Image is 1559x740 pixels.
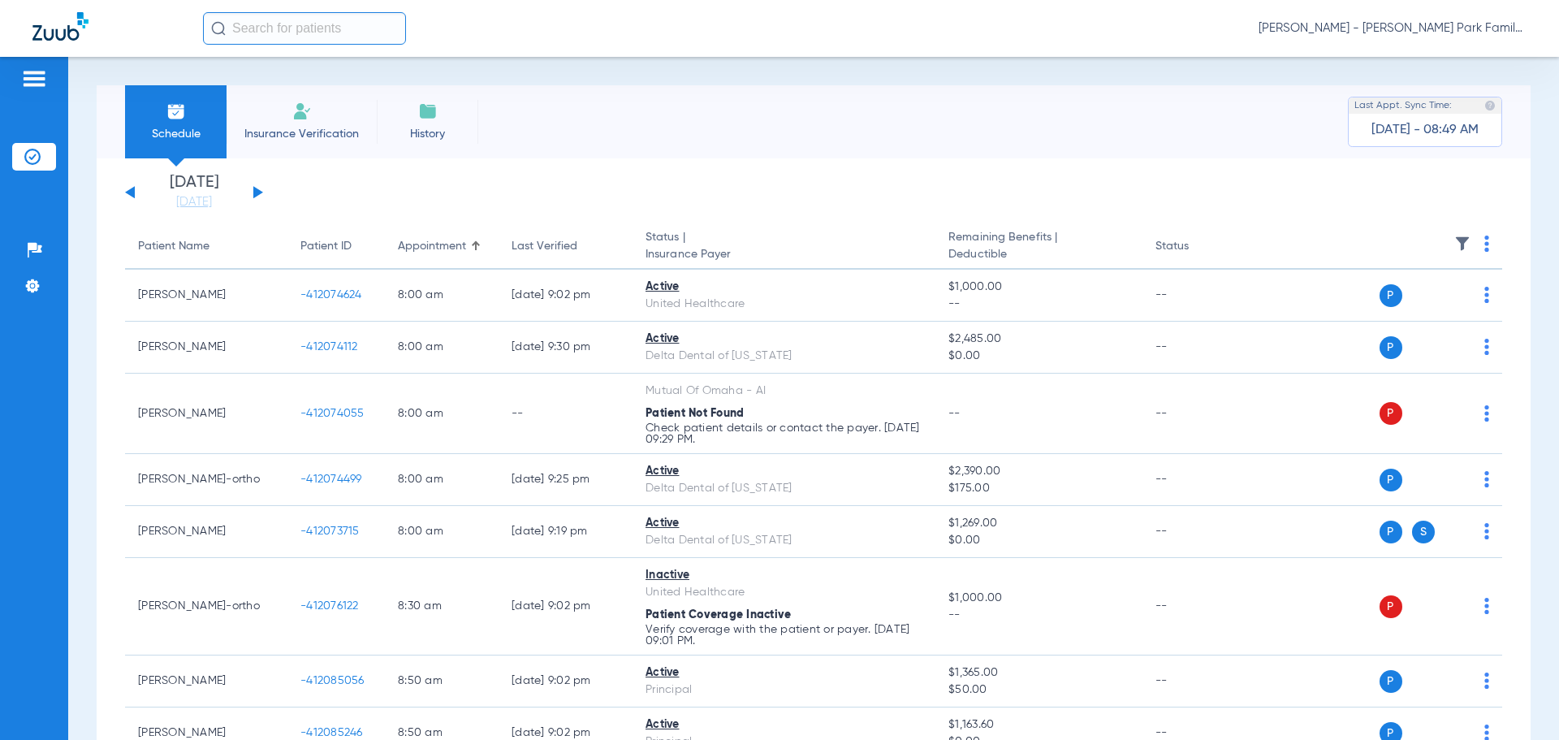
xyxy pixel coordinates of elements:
td: -- [1142,270,1252,322]
p: Verify coverage with the patient or payer. [DATE] 09:01 PM. [646,624,922,647]
div: Inactive [646,567,922,584]
span: P [1380,284,1402,307]
div: United Healthcare [646,296,922,313]
td: -- [1142,374,1252,454]
span: -412076122 [300,600,359,612]
div: United Healthcare [646,584,922,601]
td: [PERSON_NAME] [125,656,287,708]
div: Active [646,716,922,734]
div: Patient Name [138,238,209,255]
td: 8:00 AM [385,374,499,454]
span: -412074624 [300,289,362,301]
td: 8:30 AM [385,558,499,656]
td: [DATE] 9:02 PM [499,558,633,656]
div: Patient ID [300,238,352,255]
span: Insurance Payer [646,246,922,263]
span: P [1380,469,1402,491]
img: Schedule [166,102,186,121]
img: hamburger-icon [21,69,47,89]
div: Active [646,279,922,296]
td: 8:00 AM [385,454,499,506]
img: last sync help info [1484,100,1496,111]
td: [PERSON_NAME] [125,270,287,322]
span: $50.00 [948,682,1129,699]
span: $2,485.00 [948,331,1129,348]
img: group-dot-blue.svg [1484,598,1489,614]
img: Zuub Logo [32,12,89,41]
span: P [1380,670,1402,693]
img: Search Icon [211,21,226,36]
span: -412085246 [300,727,363,738]
div: Active [646,664,922,682]
img: group-dot-blue.svg [1484,471,1489,487]
td: [PERSON_NAME] [125,506,287,558]
div: Last Verified [512,238,620,255]
img: filter.svg [1454,236,1470,252]
span: -412074055 [300,408,365,419]
span: $1,000.00 [948,590,1129,607]
img: group-dot-blue.svg [1484,673,1489,689]
span: Insurance Verification [239,126,365,142]
div: Delta Dental of [US_STATE] [646,532,922,549]
td: [DATE] 9:25 PM [499,454,633,506]
span: -- [948,296,1129,313]
span: Deductible [948,246,1129,263]
td: 8:00 AM [385,506,499,558]
div: Delta Dental of [US_STATE] [646,348,922,365]
span: Patient Coverage Inactive [646,609,791,621]
div: Active [646,463,922,480]
span: [DATE] - 08:49 AM [1371,122,1479,138]
td: -- [1142,558,1252,656]
th: Status | [633,224,935,270]
td: [PERSON_NAME]-ortho [125,558,287,656]
div: Principal [646,682,922,699]
td: 8:50 AM [385,656,499,708]
li: [DATE] [145,175,243,210]
div: Patient Name [138,238,274,255]
span: -412085056 [300,675,365,686]
p: Check patient details or contact the payer. [DATE] 09:29 PM. [646,422,922,445]
td: 8:00 AM [385,322,499,374]
img: group-dot-blue.svg [1484,236,1489,252]
span: $2,390.00 [948,463,1129,480]
td: [DATE] 9:02 PM [499,270,633,322]
span: P [1380,402,1402,425]
td: -- [1142,506,1252,558]
span: -412074499 [300,474,362,485]
th: Remaining Benefits | [935,224,1142,270]
a: [DATE] [145,194,243,210]
span: $0.00 [948,532,1129,549]
th: Status [1142,224,1252,270]
td: [PERSON_NAME]-ortho [125,454,287,506]
img: group-dot-blue.svg [1484,405,1489,422]
div: Patient ID [300,238,372,255]
span: P [1380,595,1402,618]
span: P [1380,521,1402,543]
span: -412074112 [300,341,358,353]
span: $0.00 [948,348,1129,365]
div: Active [646,331,922,348]
span: Schedule [137,126,214,142]
img: History [418,102,438,121]
img: group-dot-blue.svg [1484,287,1489,303]
div: Appointment [398,238,486,255]
span: S [1412,521,1435,543]
div: Mutual Of Omaha - AI [646,383,922,400]
td: 8:00 AM [385,270,499,322]
div: Delta Dental of [US_STATE] [646,480,922,497]
span: Patient Not Found [646,408,744,419]
input: Search for patients [203,12,406,45]
span: $1,000.00 [948,279,1129,296]
div: Last Verified [512,238,577,255]
td: [DATE] 9:02 PM [499,656,633,708]
div: Active [646,515,922,532]
span: -- [948,408,961,419]
span: [PERSON_NAME] - [PERSON_NAME] Park Family Dentistry [1259,20,1527,37]
td: -- [1142,454,1252,506]
td: -- [499,374,633,454]
span: $1,365.00 [948,664,1129,682]
span: History [389,126,466,142]
span: $175.00 [948,480,1129,497]
span: -- [948,607,1129,624]
span: $1,163.60 [948,716,1129,734]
